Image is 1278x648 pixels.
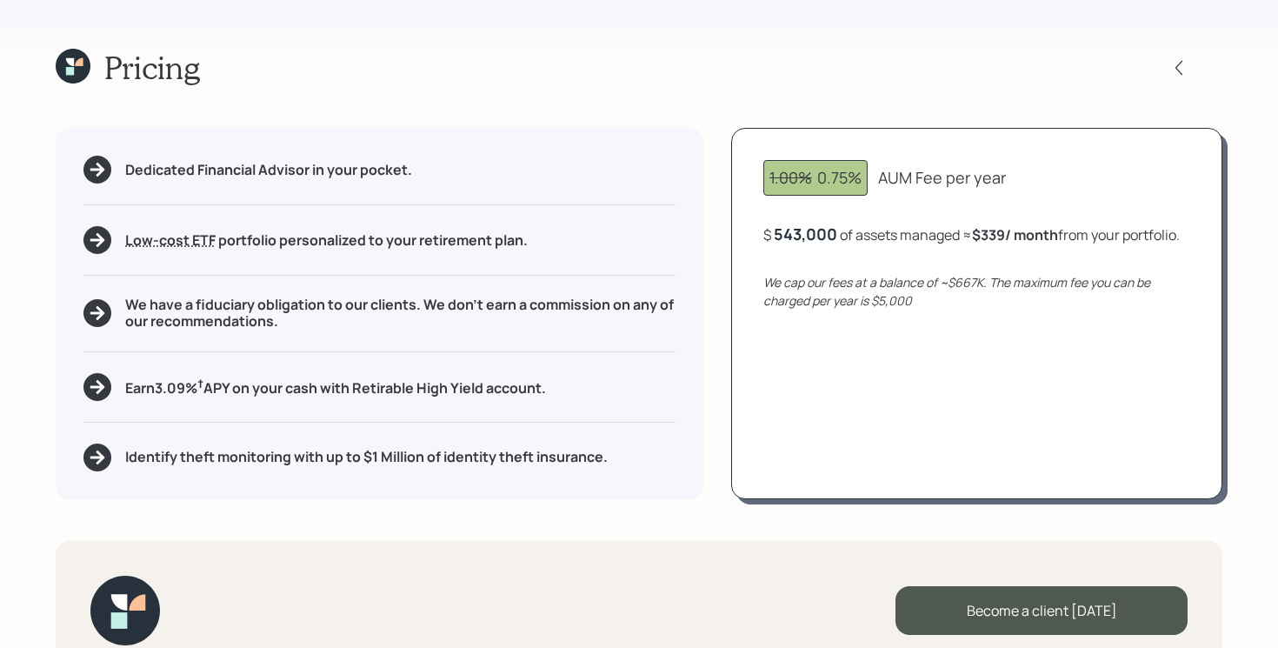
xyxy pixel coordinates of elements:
div: $ of assets managed ≈ from your portfolio . [763,224,1180,245]
b: $339 / month [972,225,1058,244]
i: We cap our fees at a balance of ~$667K. The maximum fee you can be charged per year is $5,000 [763,274,1150,309]
h5: We have a fiduciary obligation to our clients. We don't earn a commission on any of our recommend... [125,297,676,330]
h5: Identify theft monitoring with up to $1 Million of identity theft insurance. [125,449,608,465]
div: 543,000 [774,224,837,244]
span: 1.00% [769,167,812,188]
div: Become a client [DATE] [895,586,1188,635]
div: 0.75% [769,166,862,190]
h5: Earn 3.09 % APY on your cash with Retirable High Yield account. [125,376,546,397]
sup: † [197,376,203,391]
h5: portfolio personalized to your retirement plan. [125,232,528,249]
h5: Dedicated Financial Advisor in your pocket. [125,162,412,178]
h1: Pricing [104,49,200,86]
span: Low-cost ETF [125,230,216,250]
div: AUM Fee per year [878,166,1006,190]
